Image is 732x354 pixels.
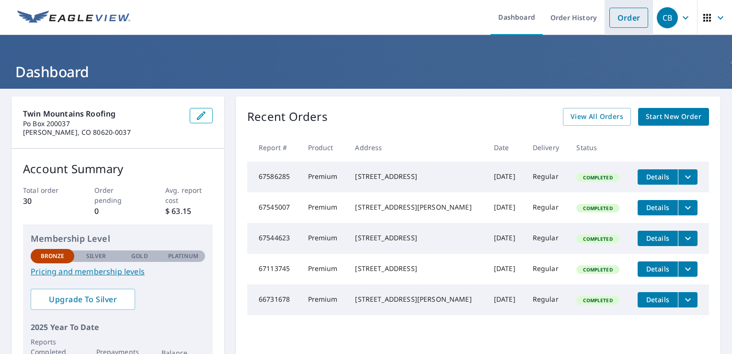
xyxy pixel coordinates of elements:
[23,119,182,128] p: Po Box 200037
[247,284,300,315] td: 66731678
[247,108,328,126] p: Recent Orders
[31,266,205,277] a: Pricing and membership levels
[486,223,525,254] td: [DATE]
[23,195,70,207] p: 30
[300,192,348,223] td: Premium
[577,266,618,273] span: Completed
[300,284,348,315] td: Premium
[571,111,623,123] span: View All Orders
[165,205,213,217] p: $ 63.15
[525,223,569,254] td: Regular
[486,133,525,162] th: Date
[643,203,672,212] span: Details
[300,162,348,192] td: Premium
[247,162,300,192] td: 67586285
[247,223,300,254] td: 67544623
[643,295,672,304] span: Details
[247,192,300,223] td: 67545007
[38,294,127,305] span: Upgrade To Silver
[638,200,678,215] button: detailsBtn-67545007
[577,236,618,242] span: Completed
[347,133,486,162] th: Address
[525,284,569,315] td: Regular
[638,261,678,277] button: detailsBtn-67113745
[168,252,198,260] p: Platinum
[638,292,678,307] button: detailsBtn-66731678
[86,252,106,260] p: Silver
[577,205,618,212] span: Completed
[678,200,698,215] button: filesDropdownBtn-67545007
[17,11,130,25] img: EV Logo
[131,252,148,260] p: Gold
[31,321,205,333] p: 2025 Year To Date
[678,292,698,307] button: filesDropdownBtn-66731678
[678,261,698,277] button: filesDropdownBtn-67113745
[355,264,478,273] div: [STREET_ADDRESS]
[41,252,65,260] p: Bronze
[525,133,569,162] th: Delivery
[678,231,698,246] button: filesDropdownBtn-67544623
[486,192,525,223] td: [DATE]
[23,185,70,195] p: Total order
[643,172,672,181] span: Details
[11,62,721,82] h1: Dashboard
[31,289,135,310] a: Upgrade To Silver
[563,108,631,126] a: View All Orders
[569,133,630,162] th: Status
[486,284,525,315] td: [DATE]
[525,254,569,284] td: Regular
[23,128,182,137] p: [PERSON_NAME], CO 80620-0037
[577,174,618,181] span: Completed
[638,108,709,126] a: Start New Order
[94,185,142,205] p: Order pending
[300,223,348,254] td: Premium
[638,231,678,246] button: detailsBtn-67544623
[355,172,478,181] div: [STREET_ADDRESS]
[23,108,182,119] p: Twin Mountains Roofing
[486,162,525,192] td: [DATE]
[300,133,348,162] th: Product
[577,297,618,304] span: Completed
[355,202,478,212] div: [STREET_ADDRESS][PERSON_NAME]
[643,264,672,273] span: Details
[23,160,213,177] p: Account Summary
[657,7,678,28] div: CB
[300,254,348,284] td: Premium
[355,295,478,304] div: [STREET_ADDRESS][PERSON_NAME]
[247,133,300,162] th: Report #
[646,111,701,123] span: Start New Order
[525,162,569,192] td: Regular
[94,205,142,217] p: 0
[643,234,672,243] span: Details
[638,169,678,185] button: detailsBtn-67586285
[247,254,300,284] td: 67113745
[678,169,698,185] button: filesDropdownBtn-67586285
[486,254,525,284] td: [DATE]
[31,232,205,245] p: Membership Level
[609,8,648,28] a: Order
[355,233,478,243] div: [STREET_ADDRESS]
[525,192,569,223] td: Regular
[165,185,213,205] p: Avg. report cost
